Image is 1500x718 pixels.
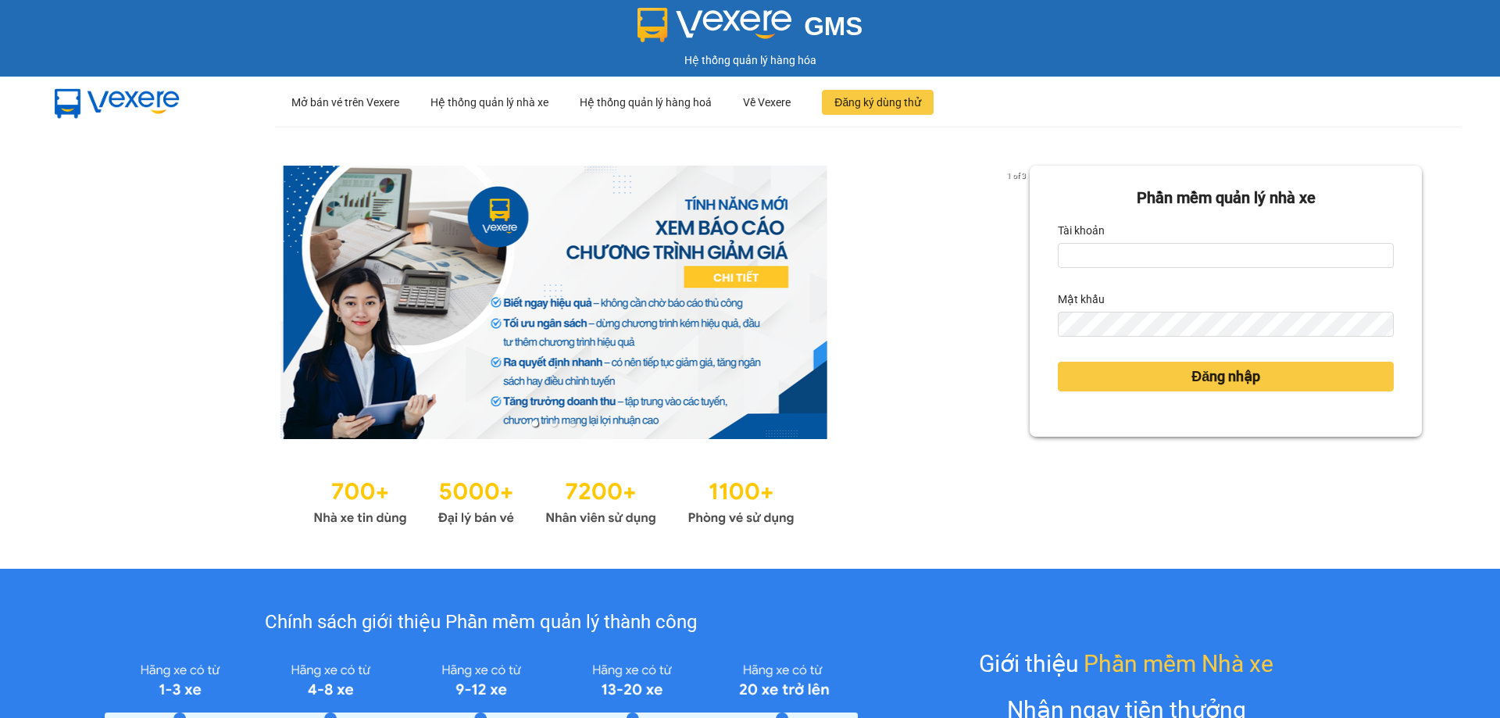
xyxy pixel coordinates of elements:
[822,90,934,115] button: Đăng ký dùng thử
[551,420,557,427] li: slide item 2
[430,77,548,127] div: Hệ thống quản lý nhà xe
[1058,243,1394,268] input: Tài khoản
[291,77,399,127] div: Mở bán vé trên Vexere
[1191,366,1260,388] span: Đăng nhập
[39,77,195,128] img: mbUUG5Q.png
[570,420,576,427] li: slide item 3
[979,645,1273,682] div: Giới thiệu
[1008,166,1030,439] button: next slide / item
[4,52,1496,69] div: Hệ thống quản lý hàng hóa
[78,166,100,439] button: previous slide / item
[1058,362,1394,391] button: Đăng nhập
[313,470,795,530] img: Statistics.png
[580,77,712,127] div: Hệ thống quản lý hàng hoá
[105,608,857,638] div: Chính sách giới thiệu Phần mềm quản lý thành công
[1058,218,1105,243] label: Tài khoản
[1058,312,1394,337] input: Mật khẩu
[1002,166,1030,186] p: 1 of 3
[743,77,791,127] div: Về Vexere
[804,12,862,41] span: GMS
[637,8,792,42] img: logo 2
[532,420,538,427] li: slide item 1
[1058,186,1394,210] div: Phần mềm quản lý nhà xe
[637,23,863,36] a: GMS
[834,94,921,111] span: Đăng ký dùng thử
[1058,287,1105,312] label: Mật khẩu
[1084,645,1273,682] span: Phần mềm Nhà xe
